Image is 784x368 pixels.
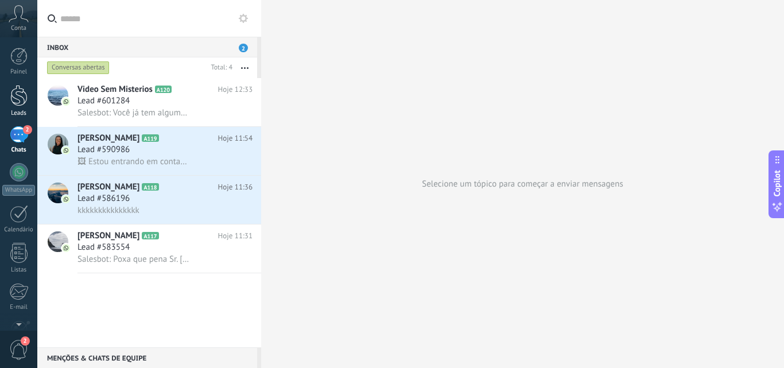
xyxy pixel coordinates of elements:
[218,230,253,242] span: Hoje 11:31
[142,232,158,239] span: A117
[62,98,70,106] img: icon
[23,125,32,134] span: 2
[2,110,36,117] div: Leads
[37,127,261,175] a: avataricon[PERSON_NAME]A119Hoje 11:54Lead #590986🖼 Estou entrando em contato porque estamos ofere...
[47,61,110,75] div: Conversas abertas
[62,146,70,154] img: icon
[232,57,257,78] button: Mais
[62,195,70,203] img: icon
[2,266,36,274] div: Listas
[37,347,257,368] div: Menções & Chats de equipe
[207,62,232,73] div: Total: 4
[62,244,70,252] img: icon
[77,133,139,144] span: [PERSON_NAME]
[2,146,36,154] div: Chats
[155,86,172,93] span: A120
[771,170,783,196] span: Copilot
[77,205,139,216] span: kkkkkkkkkkkkkkk
[77,193,130,204] span: Lead #586196
[37,176,261,224] a: avataricon[PERSON_NAME]A118Hoje 11:36Lead #586196kkkkkkkkkkkkkkk
[21,336,30,346] span: 2
[77,156,189,167] span: 🖼 Estou entrando em contato porque estamos oferecendo um planejamento estratégico de marketing de...
[11,25,26,32] span: Conta
[239,44,248,52] span: 2
[77,242,130,253] span: Lead #583554
[77,84,153,95] span: Video Sem Misterios
[37,37,257,57] div: Inbox
[218,84,253,95] span: Hoje 12:33
[2,68,36,76] div: Painel
[77,95,130,107] span: Lead #601284
[77,254,189,265] span: Salesbot: Poxa que pena Sr. [PERSON_NAME], mas agradeço seu feedback. Tenha um ótimo dia 🙏😊
[37,224,261,273] a: avataricon[PERSON_NAME]A117Hoje 11:31Lead #583554Salesbot: Poxa que pena Sr. [PERSON_NAME], mas a...
[2,185,35,196] div: WhatsApp
[77,230,139,242] span: [PERSON_NAME]
[2,226,36,234] div: Calendário
[77,107,189,118] span: Salesbot: Você já tem alguma ideia de valor que deseja investir ? Que aí já trabalhamos com a sua...
[142,183,158,191] span: A118
[218,133,253,144] span: Hoje 11:54
[2,304,36,311] div: E-mail
[37,78,261,126] a: avatariconVideo Sem MisteriosA120Hoje 12:33Lead #601284Salesbot: Você já tem alguma ideia de valo...
[77,144,130,156] span: Lead #590986
[218,181,253,193] span: Hoje 11:36
[142,134,158,142] span: A119
[77,181,139,193] span: [PERSON_NAME]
